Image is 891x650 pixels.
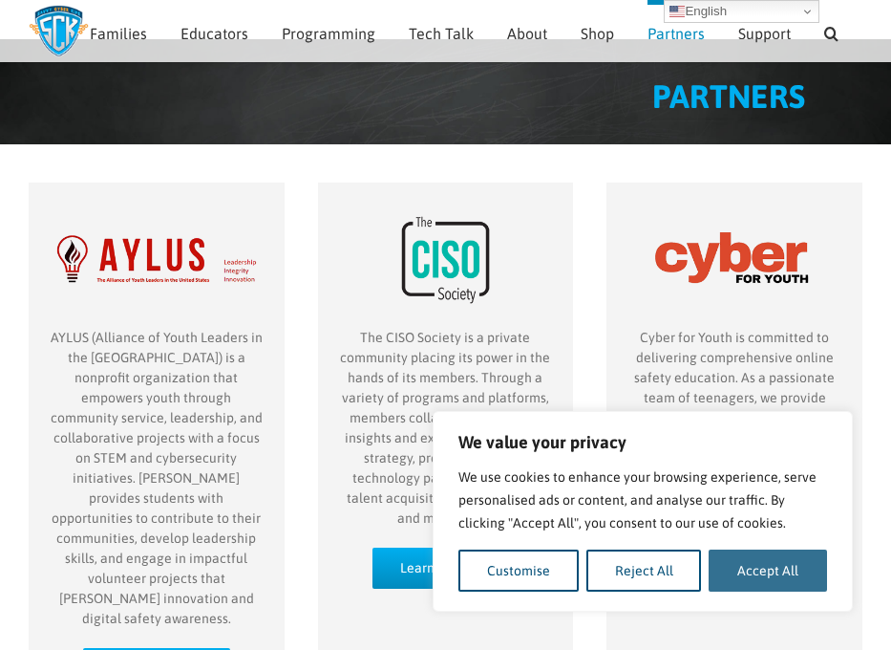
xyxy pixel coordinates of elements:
span: Partners [647,26,705,41]
span: Educators [180,26,248,41]
img: AYLUS [48,192,265,328]
button: Reject All [586,550,702,592]
span: Support [738,26,791,41]
span: Shop [581,26,614,41]
a: partner-Aylus [48,191,265,206]
span: Families [90,26,147,41]
img: en [669,4,685,19]
p: Cyber for Youth is committed to delivering comprehensive online safety education. As a passionate... [626,328,843,549]
span: Tech Talk [409,26,474,41]
p: AYLUS (Alliance of Youth Leaders in the [GEOGRAPHIC_DATA]) is a nonprofit organization that empow... [48,328,265,629]
span: Learn More [400,560,469,576]
p: The CISO Society is a private community placing its power in the hands of its members. Through a ... [337,328,555,529]
img: Savvy Cyber Kids Logo [29,5,89,57]
a: partner-Cyber-for-Youth [626,191,843,206]
p: We value your privacy [458,431,827,454]
img: The CISO Society [337,192,555,328]
img: Cyber for Youth [626,192,843,328]
p: We use cookies to enhance your browsing experience, serve personalised ads or content, and analys... [458,466,827,534]
span: PARTNERS [652,77,805,115]
button: Accept All [709,550,827,592]
a: partner-CISO-Society [337,191,555,206]
a: Learn More [372,548,520,589]
span: Programming [282,26,375,41]
span: About [507,26,547,41]
button: Customise [458,550,579,592]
